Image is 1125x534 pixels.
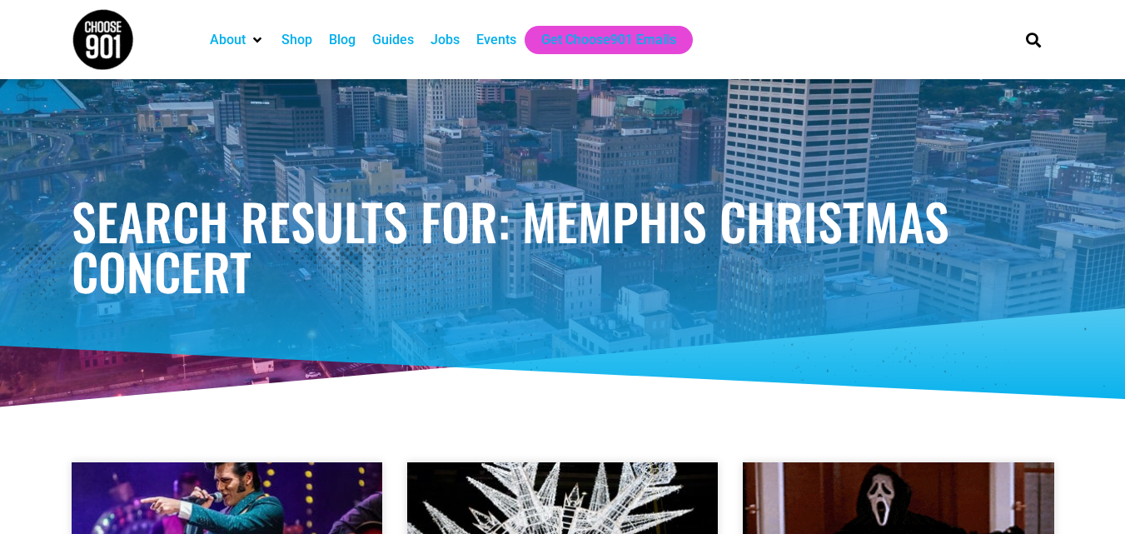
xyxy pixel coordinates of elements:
nav: Main nav [202,26,998,54]
a: Get Choose901 Emails [541,30,676,50]
a: Blog [329,30,356,50]
h1: Search Results for: Memphis Christmas Concert [72,196,1054,296]
div: Search [1019,26,1047,53]
a: Shop [281,30,312,50]
div: About [202,26,273,54]
a: Events [476,30,516,50]
a: Jobs [431,30,460,50]
a: About [210,30,246,50]
a: Guides [372,30,414,50]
